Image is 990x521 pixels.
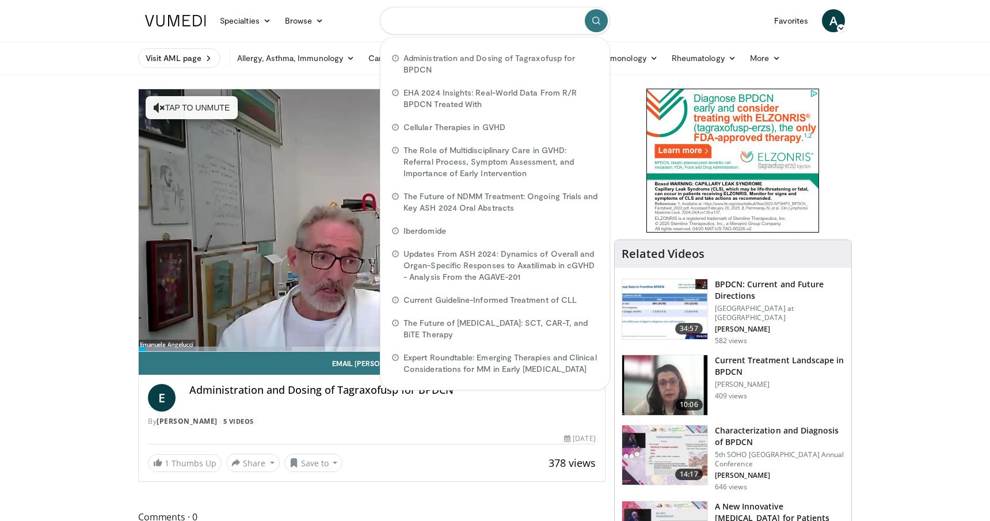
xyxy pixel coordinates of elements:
p: [PERSON_NAME] [715,380,844,389]
a: 34:57 BPDCN: Current and Future Directions [GEOGRAPHIC_DATA] at [GEOGRAPHIC_DATA] [PERSON_NAME] 5... [622,279,844,345]
span: 1 [165,458,169,469]
span: 378 views [549,456,596,470]
p: [PERSON_NAME] [715,471,844,480]
p: [PERSON_NAME] [715,325,844,334]
span: The Role of Multidisciplinary Care in GVHD: Referral Process, Symptom Assessment, and Importance ... [403,144,598,179]
button: Tap to unmute [146,96,238,119]
h4: Related Videos [622,247,705,261]
h3: Characterization and Diagnosis of BPDCN [715,425,844,448]
img: abc82be1-63a4-4f88-8b90-62d6f86d0283.150x105_q85_crop-smart_upscale.jpg [622,355,707,415]
a: Favorites [767,9,815,32]
p: 409 views [715,391,747,401]
img: 705b7e8a-7c92-4ee9-8438-a4d98b49c488.150x105_q85_crop-smart_upscale.jpg [622,425,707,485]
a: Cardiovascular [361,47,441,70]
a: [PERSON_NAME] [157,416,218,426]
p: [GEOGRAPHIC_DATA] at [GEOGRAPHIC_DATA] [715,304,844,322]
input: Search topics, interventions [380,7,610,35]
div: [DATE] [564,433,595,444]
video-js: Video Player [139,89,605,352]
a: Visit AML page [138,48,220,68]
iframe: Advertisement [646,89,819,233]
button: Save to [284,454,343,472]
span: 34:57 [675,323,703,334]
img: 400fc4b5-89c4-4181-9305-33f93e6bdb0a.150x105_q85_crop-smart_upscale.jpg [622,279,707,339]
a: 5 Videos [219,417,257,427]
a: Browse [278,9,331,32]
span: Updates From ASH 2024: Dynamics of Overall and Organ-Specific Responses to Axatilimab in cGVHD - ... [403,248,598,283]
p: 582 views [715,336,747,345]
h3: BPDCN: Current and Future Directions [715,279,844,302]
a: 14:17 Characterization and Diagnosis of BPDCN 5th SOHO [GEOGRAPHIC_DATA] Annual Conference [PERSO... [622,425,844,492]
a: 10:06 Current Treatment Landscape in BPDCN [PERSON_NAME] 409 views [622,355,844,416]
span: Administration and Dosing of Tagraxofusp for BPDCN [403,52,598,75]
a: 1 Thumbs Up [148,454,222,472]
span: The Future of NDMM Treatment: Ongoing Trials and Key ASH 2024 Oral Abstracts [403,191,598,214]
a: Pulmonology [592,47,665,70]
a: A [822,9,845,32]
button: Share [226,454,280,472]
a: Rheumatology [665,47,743,70]
span: 10:06 [675,399,703,410]
p: 5th SOHO [GEOGRAPHIC_DATA] Annual Conference [715,450,844,469]
span: Expert Roundtable: Emerging Therapies and Clinical Considerations for MM in Early [MEDICAL_DATA] [403,352,598,375]
h3: Current Treatment Landscape in BPDCN [715,355,844,378]
span: Iberdomide [403,225,446,237]
a: E [148,384,176,412]
span: The Future of [MEDICAL_DATA]: SCT, CAR-T, and BiTE Therapy [403,317,598,340]
img: VuMedi Logo [145,15,206,26]
a: Allergy, Asthma, Immunology [230,47,361,70]
span: Cellular Therapies in GVHD [403,121,505,133]
div: By [148,416,596,427]
span: 14:17 [675,469,703,480]
a: Email [PERSON_NAME] [139,352,605,375]
a: Specialties [213,9,278,32]
h4: Administration and Dosing of Tagraxofusp for BPDCN [189,384,596,397]
p: 646 views [715,482,747,492]
span: EHA 2024 Insights: Real-World Data From R/R BPDCN Treated With [403,87,598,110]
a: More [743,47,787,70]
span: Current Guideline-Informed Treatment of CLL [403,294,577,306]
